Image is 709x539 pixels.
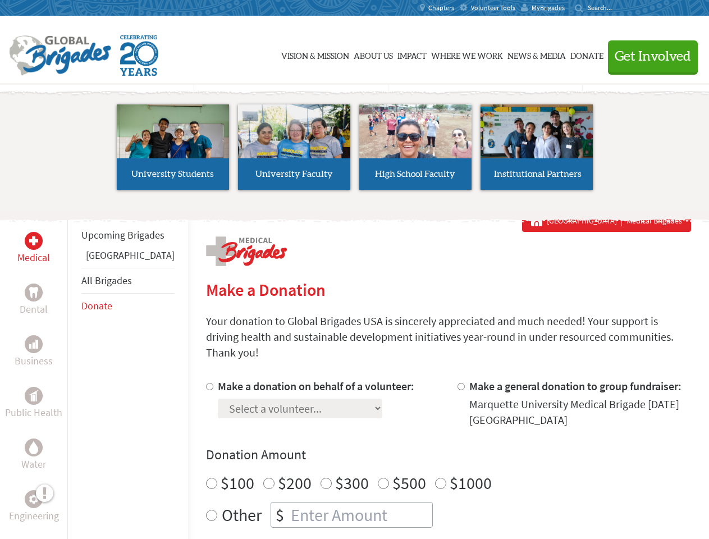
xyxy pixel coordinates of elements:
img: Public Health [29,390,38,401]
span: Volunteer Tools [471,3,515,12]
img: Medical [29,236,38,245]
a: Where We Work [431,26,503,83]
img: Global Brigades Logo [9,35,111,76]
input: Enter Amount [289,503,432,527]
label: $300 [335,472,369,494]
p: Public Health [5,405,62,421]
a: MedicalMedical [17,232,50,266]
img: logo-medical.png [206,236,287,266]
li: Donate [81,294,175,318]
img: Engineering [29,495,38,504]
div: Business [25,335,43,353]
label: $1000 [450,472,492,494]
label: $500 [392,472,426,494]
h2: Make a Donation [206,280,691,300]
div: $ [271,503,289,527]
span: University Students [131,170,214,179]
img: menu_brigades_submenu_3.jpg [359,104,472,159]
span: Institutional Partners [494,170,582,179]
img: Water [29,441,38,454]
label: $200 [278,472,312,494]
a: EngineeringEngineering [9,490,59,524]
li: Upcoming Brigades [81,223,175,248]
img: Global Brigades Celebrating 20 Years [120,35,158,76]
label: Make a donation on behalf of a volunteer: [218,379,414,393]
h4: Donation Amount [206,446,691,464]
li: Panama [81,248,175,268]
span: Chapters [428,3,454,12]
img: menu_brigades_submenu_1.jpg [117,104,229,179]
div: Water [25,438,43,456]
li: All Brigades [81,268,175,294]
a: WaterWater [21,438,46,472]
div: Medical [25,232,43,250]
a: Public HealthPublic Health [5,387,62,421]
button: Get Involved [608,40,698,72]
span: University Faculty [255,170,333,179]
img: Dental [29,287,38,298]
p: Medical [17,250,50,266]
img: Business [29,340,38,349]
label: $100 [221,472,254,494]
img: menu_brigades_submenu_4.jpg [481,104,593,179]
a: Impact [397,26,427,83]
a: Institutional Partners [481,104,593,190]
p: Engineering [9,508,59,524]
div: Public Health [25,387,43,405]
a: Donate [81,299,112,312]
span: MyBrigades [532,3,565,12]
p: Dental [20,302,48,317]
div: Engineering [25,490,43,508]
a: BusinessBusiness [15,335,53,369]
p: Business [15,353,53,369]
a: News & Media [507,26,566,83]
a: University Students [117,104,229,190]
p: Your donation to Global Brigades USA is sincerely appreciated and much needed! Your support is dr... [206,313,691,360]
div: Dental [25,284,43,302]
img: menu_brigades_submenu_2.jpg [238,104,350,180]
a: All Brigades [81,274,132,287]
a: High School Faculty [359,104,472,190]
label: Make a general donation to group fundraiser: [469,379,681,393]
a: University Faculty [238,104,350,190]
a: Vision & Mission [281,26,349,83]
a: DentalDental [20,284,48,317]
span: Get Involved [615,50,691,63]
a: Donate [570,26,603,83]
a: [GEOGRAPHIC_DATA] [86,249,175,262]
p: Water [21,456,46,472]
label: Other [222,502,262,528]
span: High School Faculty [375,170,455,179]
input: Search... [588,3,620,12]
a: Upcoming Brigades [81,229,164,241]
div: Marquette University Medical Brigade [DATE] [GEOGRAPHIC_DATA] [469,396,691,428]
a: About Us [354,26,393,83]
